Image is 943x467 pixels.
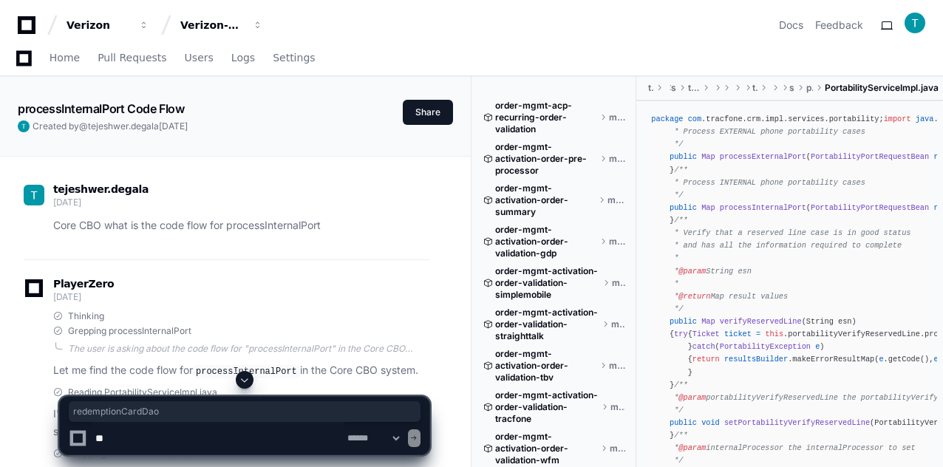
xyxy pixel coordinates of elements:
button: Verizon-Clarify-Order-Management [174,12,269,38]
span: tracfone-crm [688,82,700,94]
span: portability [806,82,813,94]
span: public [670,152,697,161]
span: master [609,112,625,123]
span: PortabilityException [720,342,811,351]
span: Grepping processInternalPort [68,325,191,337]
span: order-mgmt-activation-order-validation-tbv [495,348,597,384]
span: e [815,342,820,351]
span: ticket [724,330,752,338]
span: tracfone [752,82,757,94]
a: Settings [273,41,315,75]
iframe: Open customer support [896,418,936,458]
span: return [692,355,720,364]
a: Logs [231,41,255,75]
span: services [789,82,794,94]
span: /** * Verify that a reserved line case is in good status * and has all the information required t... [651,216,910,313]
img: ACg8ocL-P3SnoSMinE6cJ4KuvimZdrZkjavFcOgZl8SznIp-YIbKyw=s96-c [905,13,925,33]
span: processExternalPort [720,152,806,161]
span: try [674,330,687,338]
span: com [688,115,701,123]
span: @ [79,120,88,132]
span: order-mgmt-activation-order-validation-gdp [495,224,597,259]
span: PortabilityServiceImpl.java [825,82,939,94]
code: processInternalPort [193,365,300,378]
span: Map [701,317,715,326]
a: Home [50,41,80,75]
span: master [612,277,626,289]
span: = [756,330,760,338]
span: Logs [231,53,255,62]
span: [DATE] [159,120,188,132]
a: Pull Requests [98,41,166,75]
span: order-mgmt-activation-order-validation-simplemobile [495,265,600,301]
span: public [670,203,697,212]
span: master [611,318,625,330]
span: services [671,82,676,94]
span: master [609,360,625,372]
span: PortabilityPortRequestBean [811,203,929,212]
img: ACg8ocL-P3SnoSMinE6cJ4KuvimZdrZkjavFcOgZl8SznIp-YIbKyw=s96-c [24,185,44,205]
span: resultsBuilder [724,355,788,364]
span: portabilityVerifyReservedLine [788,330,920,338]
span: package [651,115,683,123]
a: Users [185,41,214,75]
span: impl [765,115,783,123]
span: Settings [273,53,315,62]
span: services [788,115,824,123]
span: tejeshwer.degala [88,120,159,132]
button: Feedback [815,18,863,33]
span: Home [50,53,80,62]
span: [DATE] [53,197,81,208]
span: import [884,115,911,123]
span: e [933,355,938,364]
span: e [879,355,883,364]
span: redemptionCardDao [73,406,416,417]
span: Ticket [692,330,720,338]
button: Share [403,100,453,125]
span: makeErrorResultMap [792,355,874,364]
span: order-mgmt-activation-order-summary [495,183,596,218]
span: order-mgmt-activation-order-validation-straighttalk [495,307,599,342]
p: Core CBO what is the code flow for processInternalPort [53,217,429,234]
span: master [609,236,625,248]
app-text-character-animate: processInternalPort Code Flow [18,101,184,116]
span: Map [701,203,715,212]
span: public [670,317,697,326]
span: this [765,330,783,338]
span: processInternalPort [720,203,806,212]
span: portability [829,115,879,123]
span: PortabilityPortRequestBean [811,152,929,161]
span: catch [692,342,715,351]
span: [DATE] [53,291,81,302]
a: Docs [779,18,803,33]
span: Thinking [68,310,104,322]
span: /** * Process INTERNAL phone portability cases */ [651,166,865,200]
img: ACg8ocL-P3SnoSMinE6cJ4KuvimZdrZkjavFcOgZl8SznIp-YIbKyw=s96-c [18,120,30,132]
div: Verizon-Clarify-Order-Management [180,18,244,33]
span: String [806,317,834,326]
span: order-mgmt-acp-recurring-order-validation [495,100,597,135]
span: order-mgmt-activation-order-pre-processor [495,141,597,177]
span: crm [747,115,760,123]
span: java [916,115,934,123]
span: verifyReservedLine [720,317,802,326]
span: master [607,194,625,206]
span: @return [678,292,710,301]
span: Map [701,152,715,161]
span: Created by [33,120,188,132]
span: esn [838,317,851,326]
span: tracfone [706,115,742,123]
span: Pull Requests [98,53,166,62]
span: Users [185,53,214,62]
div: Verizon [67,18,130,33]
span: PlayerZero [53,279,114,288]
p: Let me find the code flow for in the Core CBO system. [53,362,429,380]
span: master [609,153,625,165]
span: @param [678,267,706,276]
span: tejeshwer.degala [53,183,149,195]
span: getCode [888,355,920,364]
div: The user is asking about the code flow for "processInternalPort" in the Core CBO (Customer Back O... [68,343,429,355]
button: Verizon [61,12,155,38]
span: tracfone [648,82,653,94]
